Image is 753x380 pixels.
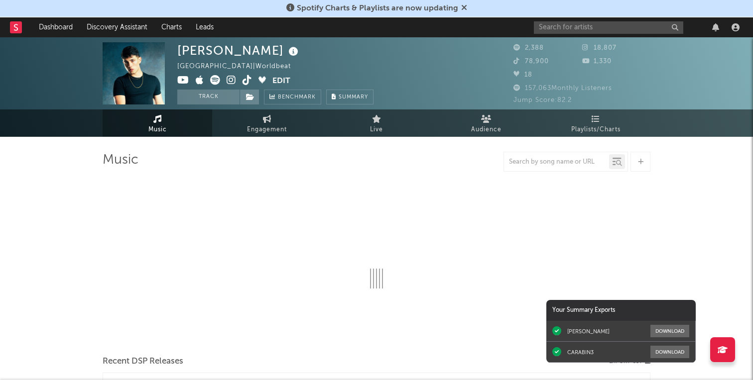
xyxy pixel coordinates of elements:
[154,17,189,37] a: Charts
[80,17,154,37] a: Discovery Assistant
[650,346,689,358] button: Download
[272,75,290,88] button: Edit
[297,4,458,12] span: Spotify Charts & Playlists are now updating
[513,97,572,103] span: Jump Score: 82.2
[370,124,383,136] span: Live
[431,109,541,137] a: Audience
[189,17,221,37] a: Leads
[571,124,621,136] span: Playlists/Charts
[513,45,544,51] span: 2,388
[504,158,609,166] input: Search by song name or URL
[339,95,368,100] span: Summary
[471,124,502,136] span: Audience
[650,325,689,337] button: Download
[148,124,167,136] span: Music
[177,42,301,59] div: [PERSON_NAME]
[32,17,80,37] a: Dashboard
[567,328,610,335] div: [PERSON_NAME]
[534,21,683,34] input: Search for artists
[247,124,287,136] span: Engagement
[322,109,431,137] a: Live
[582,45,617,51] span: 18,807
[541,109,650,137] a: Playlists/Charts
[103,109,212,137] a: Music
[513,85,612,92] span: 157,063 Monthly Listeners
[177,61,302,73] div: [GEOGRAPHIC_DATA] | Worldbeat
[326,90,374,104] button: Summary
[177,90,240,104] button: Track
[567,349,594,356] div: CARABIN3
[546,300,696,321] div: Your Summary Exports
[582,58,612,65] span: 1,330
[513,58,549,65] span: 78,900
[264,90,321,104] a: Benchmark
[278,92,316,103] span: Benchmark
[103,356,183,368] span: Recent DSP Releases
[212,109,322,137] a: Engagement
[513,72,532,78] span: 18
[461,4,467,12] span: Dismiss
